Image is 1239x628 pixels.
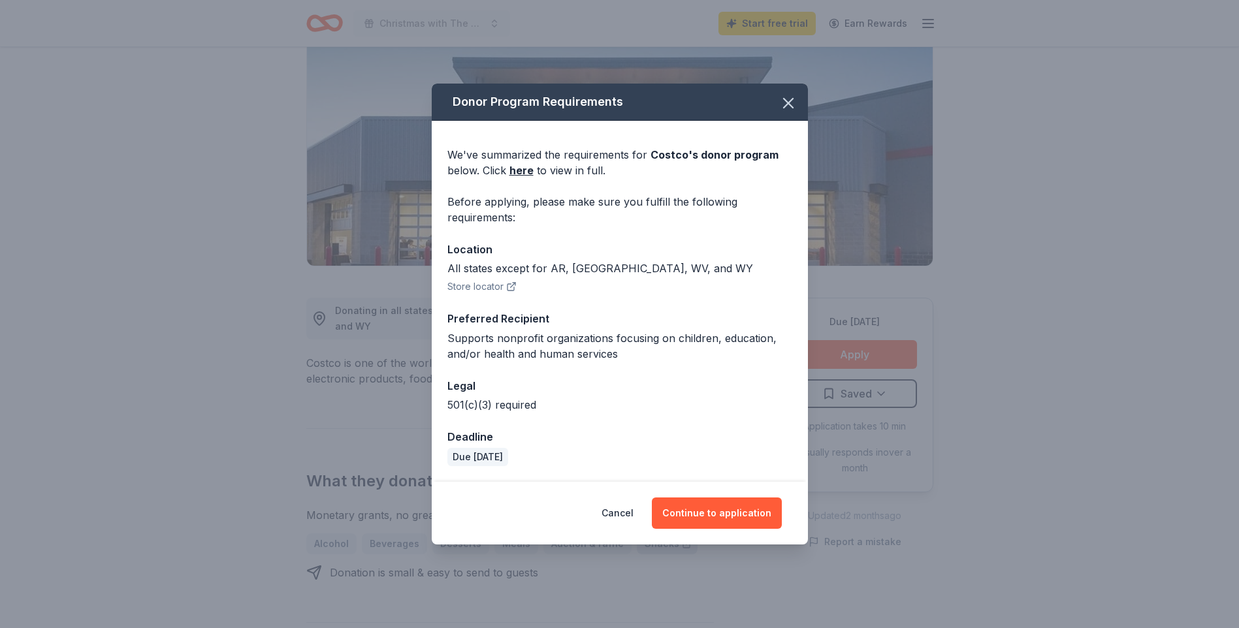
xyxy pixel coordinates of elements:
[509,163,534,178] a: here
[447,194,792,225] div: Before applying, please make sure you fulfill the following requirements:
[651,148,779,161] span: Costco 's donor program
[447,428,792,445] div: Deadline
[447,241,792,258] div: Location
[447,397,792,413] div: 501(c)(3) required
[652,497,782,529] button: Continue to application
[432,84,808,121] div: Donor Program Requirements
[447,260,792,276] div: All states except for AR, [GEOGRAPHIC_DATA], WV, and WY
[447,279,517,294] button: Store locator
[447,448,508,466] div: Due [DATE]
[447,330,792,362] div: Supports nonprofit organizations focusing on children, education, and/or health and human services
[447,147,792,178] div: We've summarized the requirements for below. Click to view in full.
[447,377,792,394] div: Legal
[447,310,792,327] div: Preferred Recipient
[602,497,634,529] button: Cancel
